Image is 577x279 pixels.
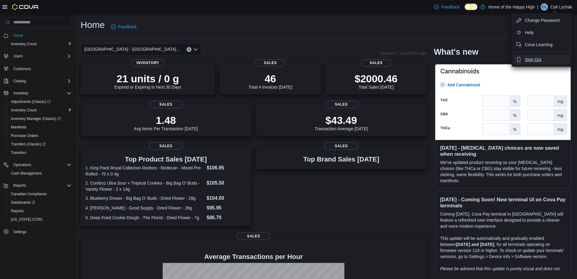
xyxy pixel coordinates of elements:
[11,53,25,60] button: Users
[550,3,572,11] p: Cali Lychak
[8,124,71,131] span: Manifests
[440,145,566,157] h3: [DATE] - [MEDICAL_DATA] choices are now saved when receiving
[1,161,74,169] button: Operations
[324,142,358,150] span: Sales
[8,141,71,148] span: Transfers (Classic)
[108,21,139,33] a: Feedback
[8,107,71,114] span: Inventory Count
[207,179,246,187] dd: $105.50
[11,32,71,39] span: Home
[8,124,29,131] a: Manifests
[85,253,422,260] h4: Average Transactions per Hour
[85,215,204,221] dt: 5. Deep Fried Cookie Dough - The Florist - Dried Flower - 7g
[237,233,270,240] span: Sales
[207,164,246,172] dd: $106.95
[11,142,46,147] span: Transfers (Classic)
[85,205,204,211] dt: 4. [PERSON_NAME] - Good Supply - Dried Flower - 28g
[11,182,28,189] button: Reports
[114,73,181,90] div: Expired or Expiring in Next 30 Days
[6,215,74,224] button: [US_STATE] CCRS
[525,56,541,63] span: Sign Out
[134,114,198,126] p: 1.48
[6,40,74,48] button: Inventory Count
[6,190,74,198] button: Canadian Compliance
[11,77,28,85] button: Catalog
[8,149,71,156] span: Transfers
[1,31,74,40] button: Home
[8,190,49,198] a: Canadian Compliance
[8,216,71,223] span: Washington CCRS
[514,15,570,25] button: Change Password
[11,65,71,72] span: Customers
[11,192,47,196] span: Canadian Compliance
[13,183,26,188] span: Reports
[432,1,462,13] a: Feedback
[11,42,37,46] span: Inventory Count
[187,47,191,52] button: Clear input
[6,140,74,148] a: Transfers (Classic)
[11,90,71,97] span: Inventory
[8,132,71,139] span: Purchase Orders
[8,190,71,198] span: Canadian Compliance
[6,198,74,207] a: Dashboards
[11,161,34,168] button: Operations
[8,207,71,215] span: Reports
[12,4,39,10] img: Cova
[315,114,368,126] p: $43.49
[1,64,74,73] button: Customers
[440,159,566,184] p: We've updated product receiving so your [MEDICAL_DATA] choices (like THCa or CBG) stay visible fo...
[1,52,74,60] button: Users
[440,211,566,229] p: Coming [DATE], Cova Pay terminal in [GEOGRAPHIC_DATA] will feature a refreshed user interface des...
[11,200,35,205] span: Dashboards
[324,101,358,108] span: Sales
[8,216,45,223] a: [US_STATE] CCRS
[440,235,566,260] p: This update will be automatically and gradually enabled between , for all terminals operating on ...
[13,66,31,71] span: Customers
[8,199,38,206] a: Dashboards
[8,115,71,122] span: Inventory Manager (Classic)
[85,165,204,177] dt: 1. King Pack Royal Collection Redees - Redecan - Mixed Pre-Rolled - 70 x 0.4g
[11,108,37,113] span: Inventory Count
[303,156,379,163] h3: Top Brand Sales [DATE]
[255,59,286,66] span: Sales
[1,89,74,97] button: Inventory
[84,46,181,53] span: [GEOGRAPHIC_DATA] - [GEOGRAPHIC_DATA] - Fire & Flower
[8,132,41,139] a: Purchase Orders
[6,106,74,114] button: Inventory Count
[13,33,23,38] span: Home
[149,101,183,108] span: Sales
[11,161,71,168] span: Operations
[441,4,460,10] span: Feedback
[361,59,391,66] span: Sales
[355,73,398,90] div: Total Sales [DATE]
[8,98,53,105] a: Adjustments (Classic)
[6,169,74,178] button: Cash Management
[541,3,548,11] div: Cali Lychak
[440,266,560,277] em: Please be advised that this update is purely visual and does not impact payment functionality.
[11,53,71,60] span: Users
[11,209,24,213] span: Reports
[8,107,39,114] a: Inventory Count
[514,40,570,49] button: Cova Learning
[13,230,26,234] span: Settings
[11,228,29,236] a: Settings
[81,19,105,31] h1: Home
[4,29,71,252] nav: Complex example
[8,199,71,206] span: Dashboards
[8,141,48,148] a: Transfers (Classic)
[207,195,246,202] dd: $104.00
[114,73,181,85] p: 21 units / 0 g
[542,3,546,11] span: CL
[85,180,204,192] dt: 2. Comboz Ultra Sour + Tropical Cookies - Big Bag O' Buds - Variety Flower - 2 x 14g
[8,115,63,122] a: Inventory Manager (Classic)
[11,171,41,176] span: Cash Management
[434,47,478,57] h2: What's new
[11,125,26,130] span: Manifests
[380,51,426,56] p: Updated 1 minute(s) ago
[248,73,292,85] p: 46
[13,162,31,167] span: Operations
[118,24,137,30] span: Feedback
[1,77,74,85] button: Catalog
[11,99,51,104] span: Adjustments (Classic)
